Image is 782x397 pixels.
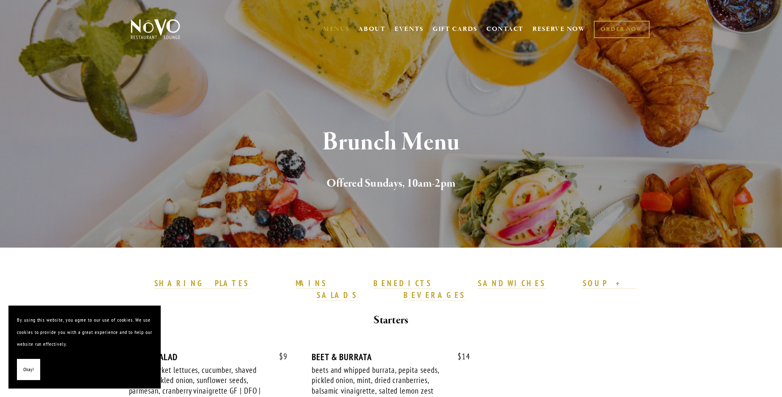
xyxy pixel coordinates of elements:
[373,278,432,288] strong: BENEDICTS
[373,278,432,289] a: BENEDICTS
[8,306,161,389] section: Cookie banner
[145,175,638,193] h2: Offered Sundays, 10am-2pm
[403,290,465,300] strong: BEVERAGES
[154,278,249,288] strong: SHARING PLATES
[296,278,327,288] strong: MAINS
[145,129,638,156] h1: Brunch Menu
[594,21,649,38] a: ORDER NOW
[373,313,408,328] strong: Starters
[358,25,386,33] a: ABOUT
[271,352,288,361] span: 9
[478,278,546,288] strong: SANDWICHES
[17,314,152,350] p: By using this website, you agree to our use of cookies. We use cookies to provide you with a grea...
[486,21,524,37] a: CONTACT
[17,359,40,380] button: Okay!
[478,278,546,289] a: SANDWICHES
[403,290,465,301] a: BEVERAGES
[317,278,637,301] a: SOUP + SALADS
[23,364,34,376] span: Okay!
[449,352,470,361] span: 14
[532,21,586,37] a: RESERVE NOW
[129,352,288,362] div: HOUSE SALAD
[395,25,424,33] a: EVENTS
[433,21,477,37] a: GIFT CARDS
[279,351,283,361] span: $
[312,352,470,362] div: BEET & BURRATA
[129,19,182,40] img: Novo Restaurant &amp; Lounge
[323,25,350,33] a: MENUS
[458,351,462,361] span: $
[154,278,249,289] a: SHARING PLATES
[296,278,327,289] a: MAINS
